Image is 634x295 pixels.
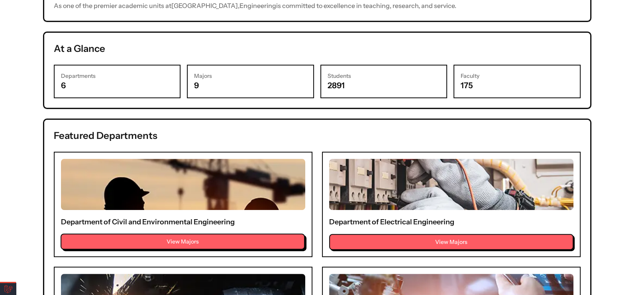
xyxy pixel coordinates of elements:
[328,80,440,91] p: 2891
[61,80,174,91] p: 6
[461,80,573,91] p: 175
[61,234,305,249] button: View Majors
[54,42,581,55] h2: At a Glance
[329,234,573,250] button: View Majors
[194,80,307,91] p: 9
[61,216,305,228] h3: Department of Civil and Environmental Engineering
[54,129,581,142] h2: Featured Departments
[194,72,307,80] h3: Majors
[61,72,174,80] h3: Departments
[329,238,573,246] a: View Majors
[461,72,573,80] h3: Faculty
[329,216,573,228] h3: Department of Electrical Engineering
[61,159,305,210] img: Department of Civil and Environmental Engineering
[328,72,440,80] h3: Students
[329,159,573,210] img: Department of Electrical Engineering
[61,238,305,246] a: View Majors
